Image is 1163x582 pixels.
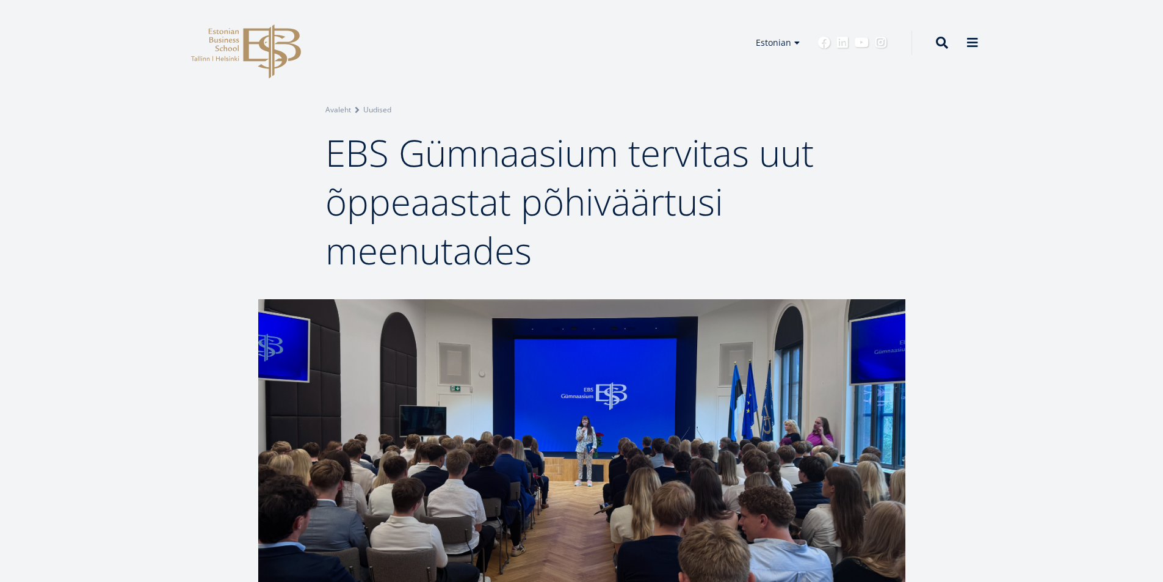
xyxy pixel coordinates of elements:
a: Youtube [855,37,869,49]
a: Avaleht [325,104,351,116]
a: Linkedin [836,37,849,49]
a: Instagram [875,37,887,49]
span: EBS Gümnaasium tervitas uut õppeaastat põhiväärtusi meenutades [325,128,814,275]
a: Facebook [818,37,830,49]
a: Uudised [363,104,391,116]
